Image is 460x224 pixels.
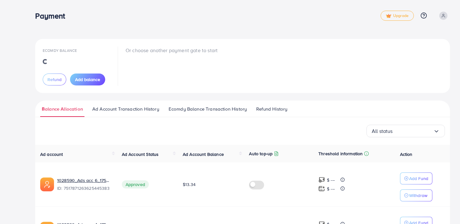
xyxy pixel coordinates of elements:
[409,175,428,182] p: Add Fund
[400,151,413,157] span: Action
[70,74,105,85] button: Add balance
[57,177,112,183] a: 1028590_Ads acc 6_1750390915755
[35,11,70,20] h3: Payment
[386,14,391,18] img: tick
[318,150,363,157] p: Threshold information
[318,177,325,183] img: top-up amount
[400,189,432,201] button: Withdraw
[57,177,112,192] div: <span class='underline'>1028590_Ads acc 6_1750390915755</span></br>7517871263625445383
[43,48,77,53] span: Ecomdy Balance
[393,126,433,136] input: Search for option
[409,192,427,199] p: Withdraw
[256,106,287,112] span: Refund History
[183,151,224,157] span: Ad Account Balance
[372,126,393,136] span: All status
[169,106,247,112] span: Ecomdy Balance Transaction History
[43,74,66,85] button: Refund
[40,178,54,191] img: ic-ads-acc.e4c84228.svg
[57,185,112,191] span: ID: 7517871263625445383
[386,14,409,18] span: Upgrade
[42,106,83,112] span: Balance Allocation
[183,181,196,188] span: $13.34
[400,172,432,184] button: Add Fund
[92,106,159,112] span: Ad Account Transaction History
[318,185,325,192] img: top-up amount
[327,176,335,184] p: $ ---
[122,151,159,157] span: Ad Account Status
[40,151,63,157] span: Ad account
[366,125,445,137] div: Search for option
[126,46,218,54] p: Or choose another payment gate to start
[249,150,273,157] p: Auto top-up
[122,180,149,188] span: Approved
[327,185,335,193] p: $ ---
[381,11,414,21] a: tickUpgrade
[75,76,100,83] span: Add balance
[47,76,62,83] span: Refund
